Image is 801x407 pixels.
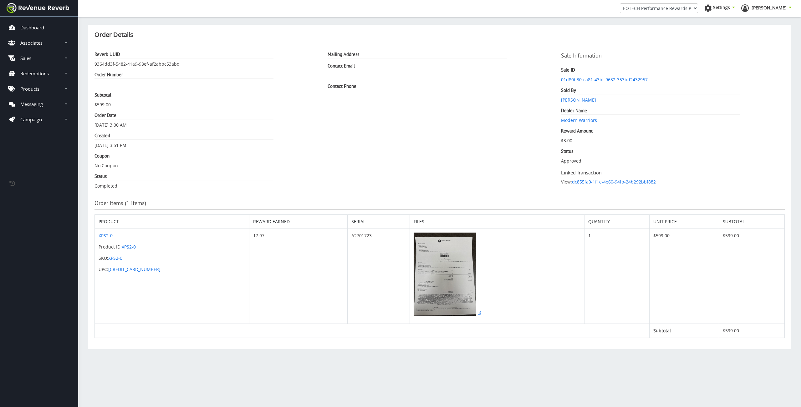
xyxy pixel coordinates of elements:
p: Associates [20,40,43,46]
dt: Status [94,173,273,180]
b: Sale ID [561,67,575,73]
dd: No Coupon [94,163,318,169]
td: $599.00 [650,229,719,324]
dt: Created [94,133,273,140]
td: 1 [584,229,650,324]
dd: Completed [94,183,318,189]
dt: Subtotal [94,92,273,99]
a: Sales [5,51,74,65]
dd: $599.00 [94,102,318,108]
a: [PERSON_NAME] [561,97,596,103]
a: Settings [704,4,735,14]
h3: Sale Information [561,51,785,62]
strong: Reward Amount [561,128,593,134]
strong: Status [561,148,573,154]
strong: Order Details [94,30,133,39]
th: Subtotal [719,215,784,229]
span: [PERSON_NAME] [752,5,787,11]
dt: Contact Phone [328,83,507,90]
img: navbar brand [7,3,69,13]
b: Subtotal [653,328,671,334]
a: Associates [5,36,74,50]
dd: $3.00 [561,138,785,144]
p: View: [561,179,785,185]
strong: Dealer Name [561,108,587,113]
p: Dashboard [20,24,44,31]
a: [PERSON_NAME] [741,4,792,14]
th: Reward Earned [249,215,347,229]
dt: Contact Email [328,63,507,70]
img: 7e37f488-fbf3-4f0f-85d0-baafe260c3e1.jpg [414,233,476,316]
dd: Approved [561,158,785,164]
img: ph-profile.png [741,4,749,12]
p: Campaign [20,116,42,123]
h4: Linked Transaction [561,169,785,176]
a: XPS2-0 [122,244,136,250]
dt: Reverb UUID [94,51,273,58]
dd: [DATE] 3:00 AM [94,122,318,128]
a: 01d80b30-ca81-43bf-9632-353bd2432957 [561,77,648,83]
a: dc855fa0-1f1e-4e60-94fb-24b292bbf882 [572,179,656,185]
p: Products [20,86,39,92]
th: Files [410,215,584,229]
dt: Coupon [94,153,273,160]
strong: Sold By [561,87,576,93]
a: [CREDIT_CARD_NUMBER] [108,266,161,272]
a: Campaign [5,112,74,127]
p: UPC: [99,266,245,273]
a: XPS2-0 [108,255,122,261]
th: Quantity [584,215,650,229]
p: Redemptions [20,70,49,77]
a: XPS2-0 [99,233,113,239]
dt: Order Date [94,112,273,119]
dd: 9364dd3f-5482-41a9-98ef-af2abbc53abd [94,61,318,67]
p: Messaging [20,101,43,107]
dt: Mailing Address [328,51,507,58]
p: SKU: [99,255,245,261]
p: Sales [20,55,31,61]
a: Modern Warriors [561,117,597,123]
a: Dashboard [5,20,74,35]
td: A2701723 [348,229,410,324]
dt: Order Number [94,72,273,79]
td: $599.00 [719,229,784,324]
th: Product [95,215,249,229]
a: Products [5,82,74,96]
span: Settings [713,4,730,10]
h3: Order Items (1 items) [94,199,785,210]
a: Redemptions [5,66,74,81]
th: Serial [348,215,410,229]
dd: [DATE] 3:51 PM [94,142,318,148]
a: Messaging [5,97,74,111]
td: $599.00 [719,324,784,338]
p: Product ID: [99,244,245,250]
th: Unit Price [650,215,719,229]
td: 17.97 [249,229,347,324]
